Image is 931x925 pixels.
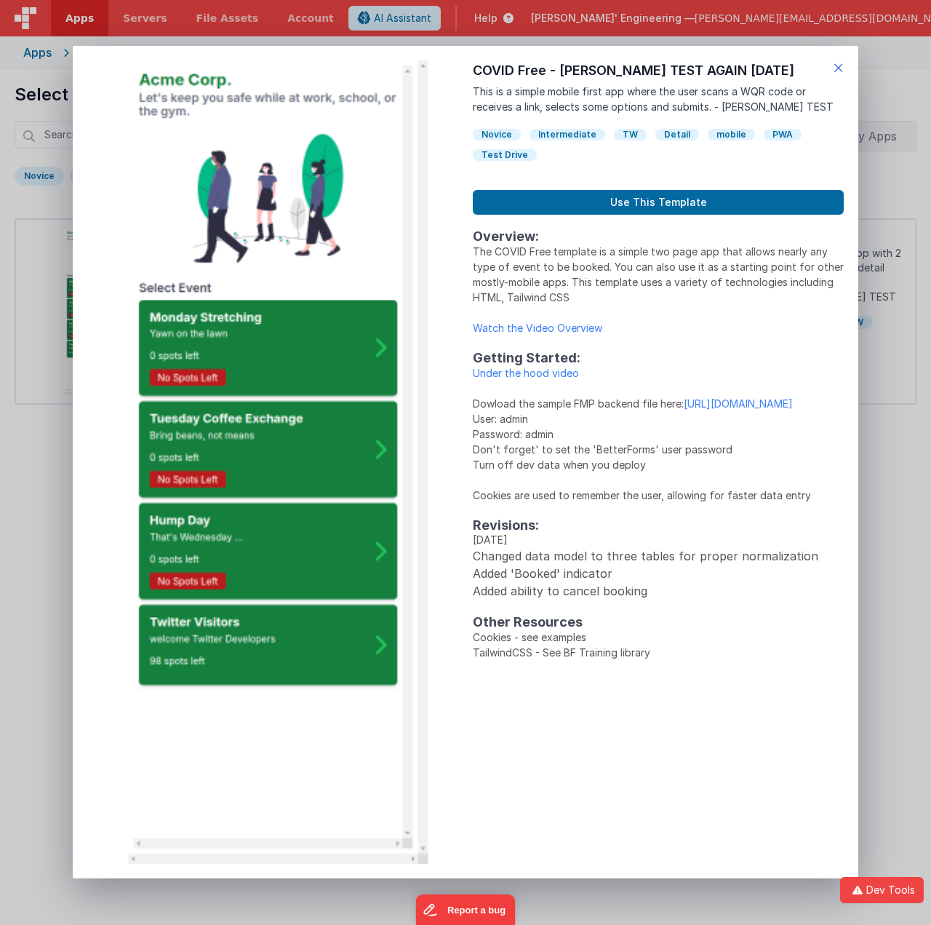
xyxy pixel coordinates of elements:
[473,60,844,81] h1: COVID Free - [PERSON_NAME] TEST AGAIN [DATE]
[473,442,844,457] p: Don't forget' to set the 'BetterForms' user password
[473,630,844,645] p: Cookies - see examples
[684,397,793,410] a: [URL][DOMAIN_NAME]
[473,645,844,660] p: TailwindCSS - See BF Training library
[655,129,699,140] div: Detail
[473,488,844,503] p: Cookies are used to remember the user, allowing for faster data entry
[473,517,539,533] strong: Revisions:
[473,229,539,244] strong: Overview:
[473,547,844,565] li: Changed data model to three tables for proper normalization
[473,532,844,547] p: [DATE]
[473,190,844,215] button: Use This Template
[473,129,521,140] div: Novice
[840,877,924,903] button: Dev Tools
[473,367,579,379] a: Under the hood video
[473,84,844,114] p: This is a simple mobile first app where the user scans a WQR code or receives a link, selects som...
[614,129,647,140] div: TW
[473,396,844,411] p: Dowload the sample FMP backend file here:
[473,426,844,442] p: Password: admin
[473,149,537,161] div: Test Drive
[473,614,583,630] strong: Other Resources
[473,350,580,365] strong: Getting Started:
[473,322,602,334] a: Watch the Video Overview
[473,411,844,426] p: User: admin
[473,582,844,600] li: Added ability to cancel booking
[708,129,755,140] div: mobile
[473,457,844,472] p: Turn off dev data when you deploy
[530,129,605,140] div: Intermediate
[764,129,802,140] div: PWA
[473,244,844,305] p: The COVID Free template is a simple two page app that allows nearly any type of event to be booke...
[416,894,516,925] iframe: Marker.io feedback button
[473,565,844,582] li: Added 'Booked' indicator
